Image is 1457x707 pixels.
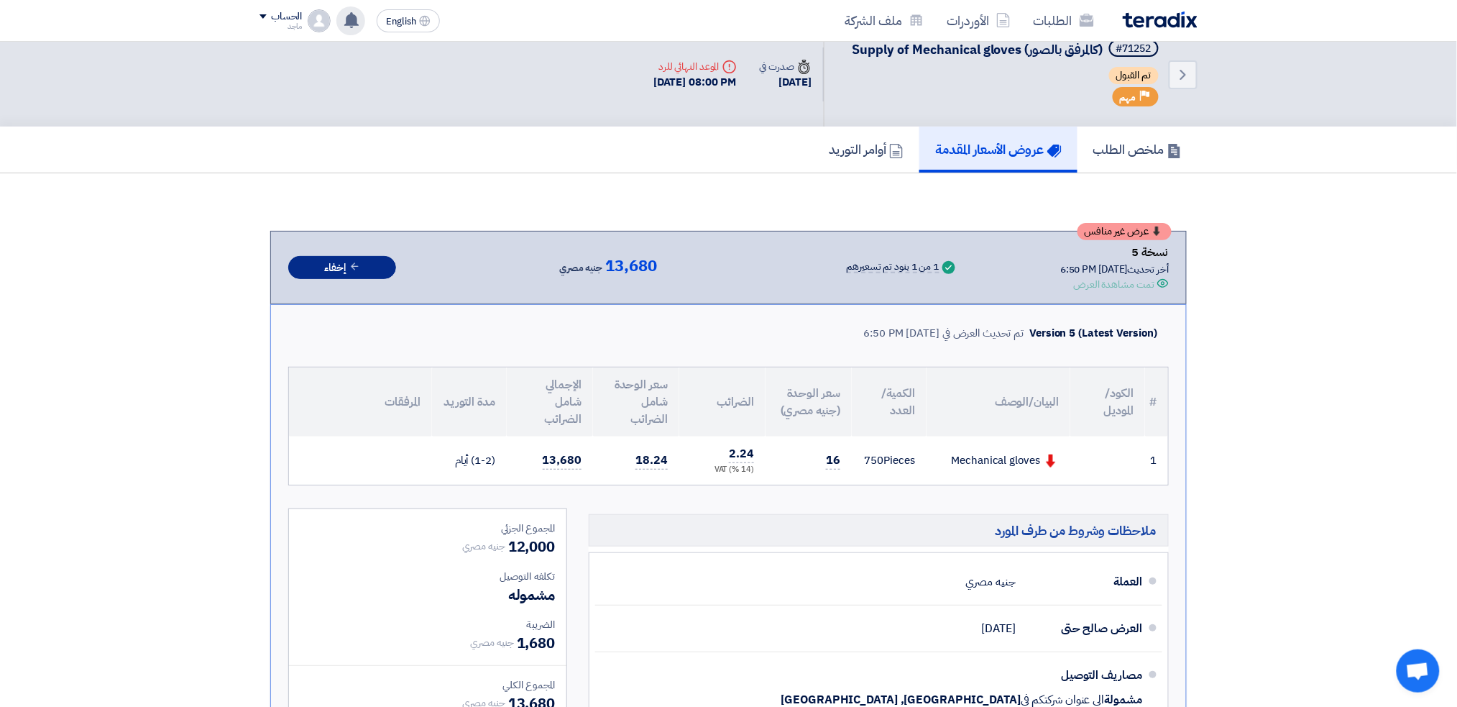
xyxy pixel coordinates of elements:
a: ملخص الطلب [1077,127,1198,173]
th: الكود/الموديل [1070,368,1145,437]
td: (1-2) أيام [432,437,507,485]
div: [DATE] 08:00 PM [653,74,737,91]
th: الإجمالي شامل الضرائب [507,368,593,437]
div: ماجد [259,22,302,30]
div: Version 5 (Latest Version) [1030,325,1157,342]
a: Open chat [1397,649,1440,693]
div: Mechanical gloves [938,452,1059,469]
th: البيان/الوصف [927,368,1070,437]
span: Supply of Mechanical gloves (كالمرفق بالصور) [852,40,1103,59]
th: الكمية/العدد [852,368,927,437]
span: 750 [865,452,884,468]
h5: Supply of Mechanical gloves (كالمرفق بالصور) [852,40,1162,60]
h5: ملاحظات وشروط من طرف المورد [589,514,1169,547]
div: 1 من 1 بنود تم تسعيرهم [847,262,939,273]
div: المجموع الكلي [300,678,555,693]
span: English [386,17,416,27]
div: الحساب [271,11,302,23]
h5: ملخص الطلب [1093,141,1182,158]
th: سعر الوحدة (جنيه مصري) [766,368,852,437]
a: الأوردرات [935,4,1022,37]
span: 18.24 [635,452,668,470]
span: 12,000 [508,536,555,557]
div: (14 %) VAT [691,464,754,476]
div: العملة [1027,565,1142,599]
td: Pieces [852,437,927,485]
div: الضريبة [300,617,555,632]
span: جنيه مصري [559,260,602,277]
span: تم القبول [1109,67,1159,84]
td: 1 [1145,437,1168,485]
th: سعر الوحدة شامل الضرائب [593,368,679,437]
span: 1,680 [517,632,556,654]
th: # [1145,368,1168,437]
th: المرفقات [289,368,432,437]
span: 13,680 [605,257,656,275]
span: جنيه مصري [462,539,505,554]
span: 13,680 [543,452,582,470]
div: تكلفه التوصيل [300,569,555,584]
img: profile_test.png [308,9,331,32]
span: عرض غير منافس [1085,227,1149,237]
a: ملف الشركة [833,4,935,37]
img: Teradix logo [1123,12,1198,28]
a: أوامر التوريد [813,127,919,173]
div: تمت مشاهدة العرض [1074,277,1154,292]
span: [GEOGRAPHIC_DATA], [GEOGRAPHIC_DATA] [781,693,1021,707]
span: الى عنوان شركتكم في [1021,693,1104,707]
div: #71252 [1116,44,1152,54]
div: مصاريف التوصيل [1027,658,1142,693]
span: جنيه مصري [471,635,514,650]
h5: عروض الأسعار المقدمة [935,141,1062,158]
div: الموعد النهائي للرد [653,59,737,74]
div: تم تحديث العرض في [DATE] 6:50 PM [864,325,1024,342]
div: [DATE] [760,74,812,91]
h5: أوامر التوريد [829,141,904,158]
span: [DATE] [982,621,1016,636]
span: مهم [1120,91,1136,104]
th: الضرائب [679,368,766,437]
div: المجموع الجزئي [300,521,555,536]
a: الطلبات [1022,4,1106,37]
th: مدة التوريد [432,368,507,437]
span: 2.24 [729,445,754,463]
span: مشموله [508,584,555,606]
div: نسخة 5 [1060,243,1169,262]
div: صدرت في [760,59,812,74]
div: جنيه مصري [966,568,1016,596]
div: أخر تحديث [DATE] 6:50 PM [1060,262,1169,277]
div: العرض صالح حتى [1027,611,1142,646]
button: إخفاء [288,256,396,280]
button: English [377,9,440,32]
a: عروض الأسعار المقدمة [919,127,1077,173]
span: مشمولة [1105,693,1142,707]
span: 16 [826,452,840,470]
